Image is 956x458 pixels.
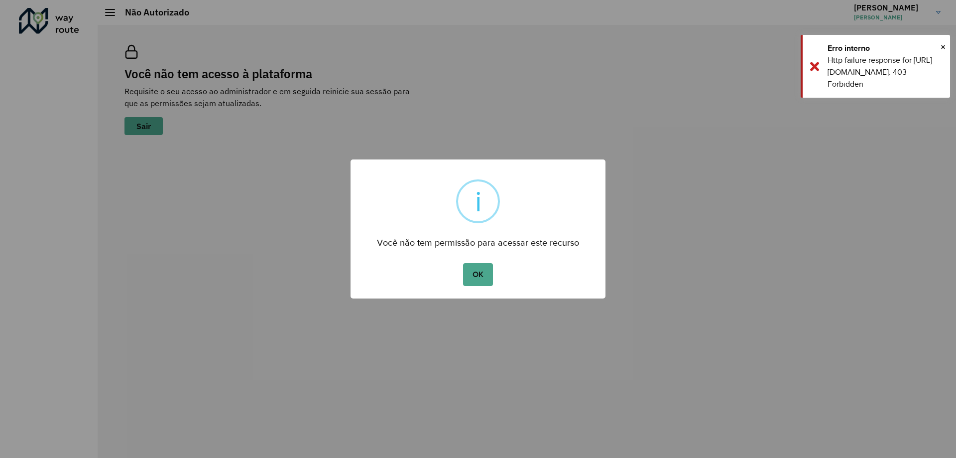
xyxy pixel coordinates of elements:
[463,263,492,286] button: OK
[828,54,943,90] div: Http failure response for [URL][DOMAIN_NAME]: 403 Forbidden
[941,39,946,54] span: ×
[941,39,946,54] button: Close
[828,42,943,54] div: Erro interno
[475,181,481,221] div: i
[351,228,605,251] div: Você não tem permissão para acessar este recurso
